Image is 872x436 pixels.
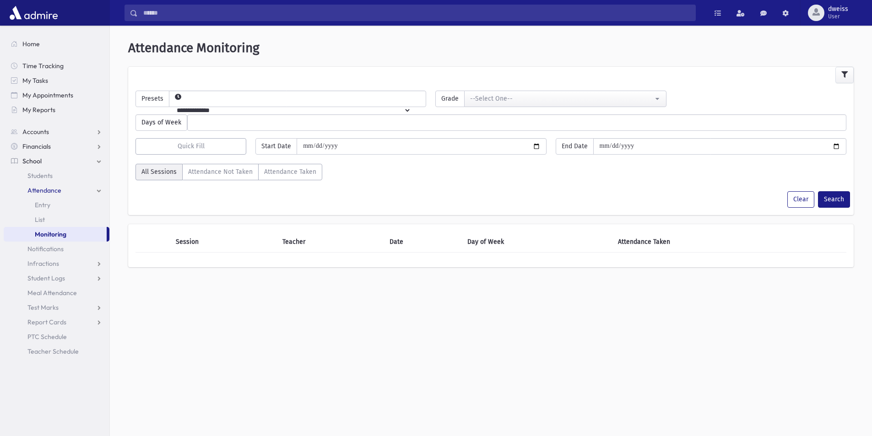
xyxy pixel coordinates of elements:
a: Home [4,37,109,51]
a: Meal Attendance [4,285,109,300]
a: My Reports [4,102,109,117]
label: Attendance Taken [258,164,322,180]
span: Home [22,40,40,48]
span: Test Marks [27,303,59,312]
span: Notifications [27,245,64,253]
span: Attendance [27,186,61,194]
a: Notifications [4,242,109,256]
span: PTC Schedule [27,333,67,341]
span: Financials [22,142,51,151]
label: All Sessions [135,164,183,180]
span: My Tasks [22,76,48,85]
a: PTC Schedule [4,329,109,344]
span: Attendance Monitoring [128,40,260,55]
span: Students [27,172,53,180]
a: Students [4,168,109,183]
a: Monitoring [4,227,107,242]
span: Meal Attendance [27,289,77,297]
span: Student Logs [27,274,65,282]
button: Search [818,191,850,208]
th: Day of Week [462,231,612,253]
span: Monitoring [35,230,66,238]
a: List [4,212,109,227]
span: Time Tracking [22,62,64,70]
th: Teacher [277,231,384,253]
input: Search [138,5,695,21]
a: My Tasks [4,73,109,88]
span: My Appointments [22,91,73,99]
th: Attendance Taken [612,231,812,253]
a: Entry [4,198,109,212]
span: Report Cards [27,318,66,326]
button: Quick Fill [135,138,246,155]
a: Report Cards [4,315,109,329]
span: List [35,215,45,224]
button: --Select One-- [464,91,666,107]
a: Teacher Schedule [4,344,109,359]
span: School [22,157,42,165]
img: AdmirePro [7,4,60,22]
span: Grade [435,91,465,107]
th: Date [384,231,462,253]
div: AttTaken [135,164,322,184]
span: User [828,13,848,20]
a: Attendance [4,183,109,198]
a: Student Logs [4,271,109,285]
span: Entry [35,201,50,209]
span: Presets [135,91,169,107]
span: Start Date [255,138,297,155]
div: --Select One-- [470,94,653,103]
label: Attendance Not Taken [182,164,259,180]
a: Test Marks [4,300,109,315]
span: My Reports [22,106,55,114]
span: Quick Fill [178,142,205,150]
span: Accounts [22,128,49,136]
span: Teacher Schedule [27,347,79,355]
a: Financials [4,139,109,154]
span: Days of Week [135,114,187,131]
a: School [4,154,109,168]
span: dweiss [828,5,848,13]
a: My Appointments [4,88,109,102]
a: Infractions [4,256,109,271]
a: Accounts [4,124,109,139]
span: Infractions [27,259,59,268]
th: Session [170,231,277,253]
a: Time Tracking [4,59,109,73]
button: Clear [787,191,814,208]
span: End Date [556,138,594,155]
